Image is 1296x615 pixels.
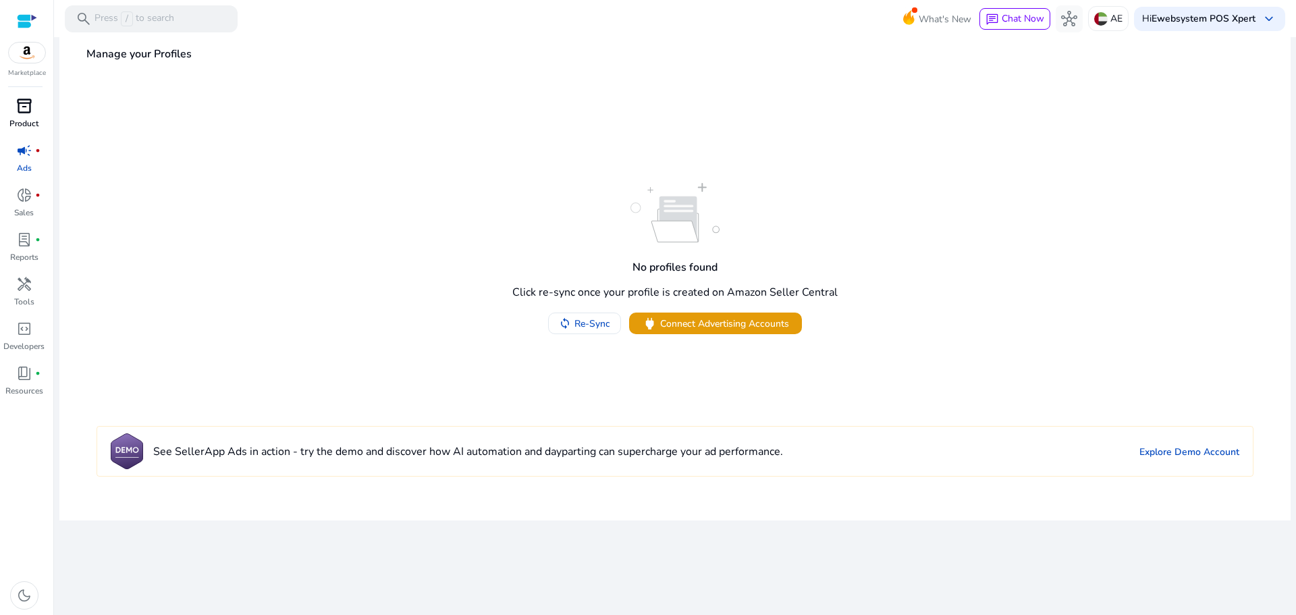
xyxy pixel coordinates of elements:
[1061,11,1077,27] span: hub
[16,587,32,604] span: dark_mode
[629,313,802,334] button: powerConnect Advertising Accounts
[660,317,789,331] span: Connect Advertising Accounts
[35,371,40,376] span: fiber_manual_record
[1110,7,1123,30] p: AE
[35,237,40,242] span: fiber_manual_record
[14,296,34,308] p: Tools
[574,317,610,331] span: Re-Sync
[8,68,46,78] p: Marketplace
[14,207,34,219] p: Sales
[632,261,718,274] h4: No profiles found
[9,43,45,63] img: amazon.svg
[153,446,783,458] h4: See SellerApp Ads in action - try the demo and discover how AI automation and dayparting can supe...
[10,251,38,263] p: Reports
[9,117,38,130] p: Product
[1152,12,1255,25] b: Ewebsystem POS Xpert
[512,286,838,299] h4: Click re-sync once your profile is created on Amazon Seller Central
[1094,12,1108,26] img: ae.svg
[16,232,32,248] span: lab_profile
[3,340,45,352] p: Developers
[16,365,32,381] span: book_4
[16,276,32,292] span: handyman
[16,321,32,337] span: code_blocks
[16,187,32,203] span: donut_small
[1261,11,1277,27] span: keyboard_arrow_down
[548,313,621,334] button: Re-Sync
[35,148,40,153] span: fiber_manual_record
[1142,14,1255,24] p: Hi
[1056,5,1083,32] button: hub
[559,317,571,329] mat-icon: sync
[94,11,174,26] p: Press to search
[642,316,657,331] span: power
[16,142,32,159] span: campaign
[17,162,32,174] p: Ads
[76,11,92,27] span: search
[35,192,40,198] span: fiber_manual_record
[16,98,32,114] span: inventory_2
[59,43,1291,66] h4: Manage your Profiles
[979,8,1050,30] button: chatChat Now
[1002,12,1044,25] span: Chat Now
[1139,445,1239,459] a: Explore Demo Account
[5,385,43,397] p: Resources
[121,11,133,26] span: /
[986,13,999,26] span: chat
[919,7,971,31] span: What's New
